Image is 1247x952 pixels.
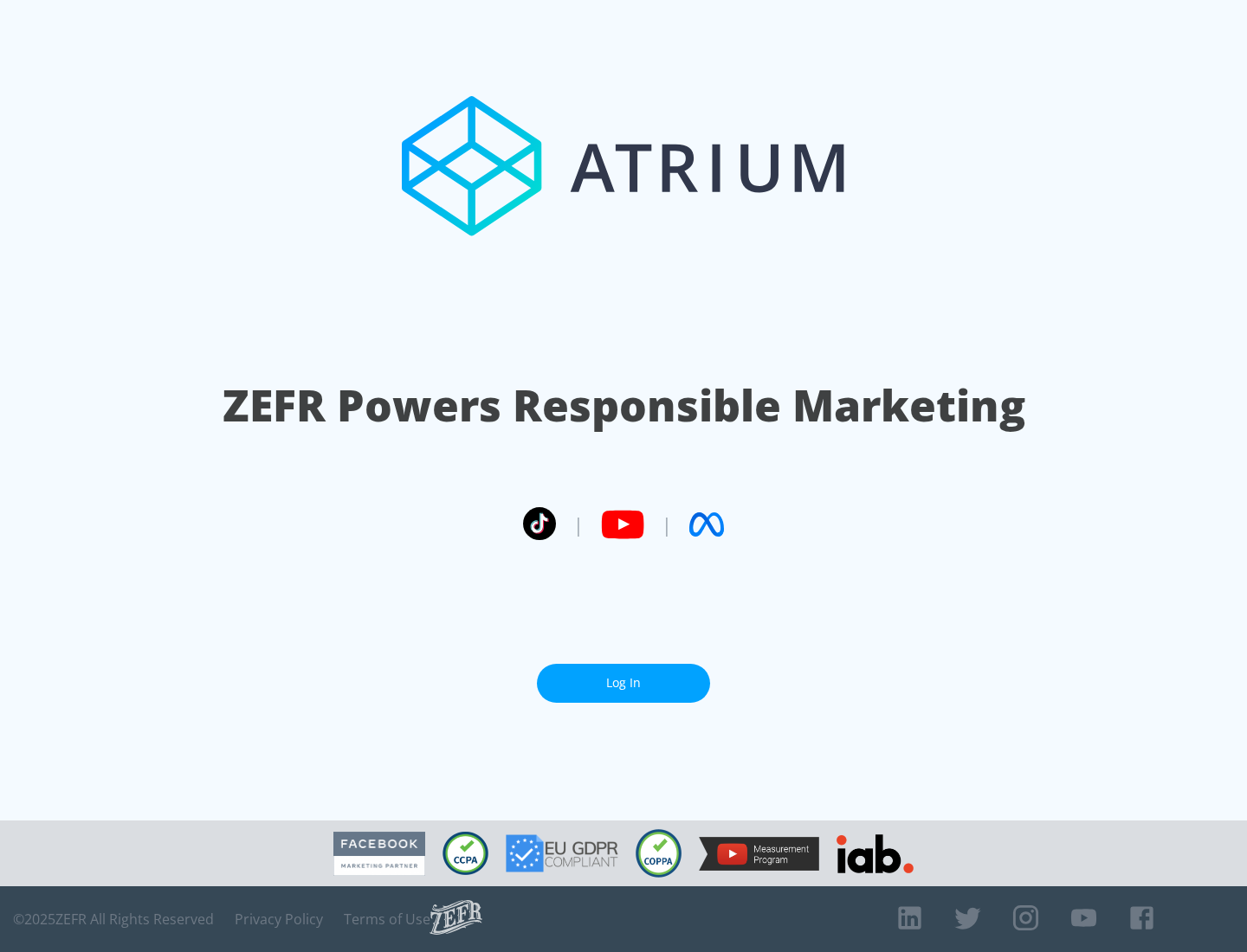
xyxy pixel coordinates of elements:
img: IAB [837,834,914,873]
a: Terms of Use [344,910,430,928]
img: CCPA Compliant [443,832,488,875]
a: Privacy Policy [235,910,323,928]
span: © 2025 ZEFR All Rights Reserved [13,910,214,928]
img: YouTube Measurement Program [699,837,819,871]
span: | [573,511,584,537]
img: COPPA Compliant [636,829,682,878]
a: Log In [537,664,710,703]
span: | [662,511,672,537]
h1: ZEFR Powers Responsible Marketing [223,376,1025,435]
img: GDPR Compliant [506,834,618,872]
img: Facebook Marketing Partner [333,832,425,876]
